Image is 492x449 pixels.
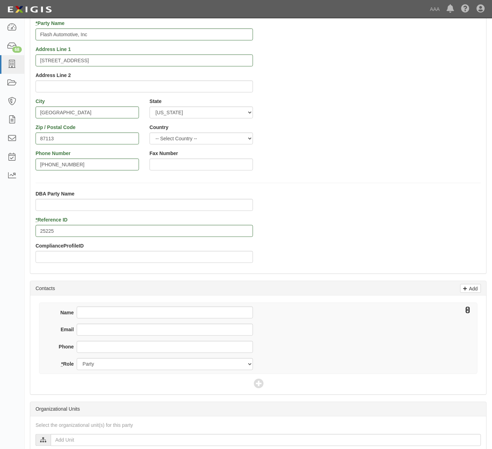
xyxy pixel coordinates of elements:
label: Party Name [36,20,65,27]
abbr: required [36,217,37,223]
a: AAA [427,2,443,16]
p: Add [467,284,478,293]
i: Help Center - Complianz [461,5,470,13]
label: Zip / Postal Code [36,124,76,131]
label: Fax Number [150,150,178,157]
label: DBA Party Name [36,190,75,197]
abbr: required [36,20,37,26]
label: Address Line 2 [36,72,71,79]
div: Organizational Units [30,402,486,417]
label: ComplianceProfileID [36,242,84,249]
div: Contacts [30,281,486,296]
input: Add Unit [51,434,481,446]
label: Country [150,124,169,131]
label: Name [52,309,77,316]
label: City [36,98,45,105]
label: Phone [52,344,77,351]
a: Add [460,284,481,293]
label: Phone Number [36,150,71,157]
abbr: required [61,361,63,367]
label: Reference ID [36,216,68,223]
label: Email [52,326,77,333]
div: 68 [12,46,22,53]
label: Address Line 1 [36,46,71,53]
div: Select the organizational unit(s) for this party [30,422,486,429]
span: Add Contact [254,379,263,389]
label: State [150,98,162,105]
label: Role [52,361,77,368]
img: logo-5460c22ac91f19d4615b14bd174203de0afe785f0fc80cf4dbbc73dc1793850b.png [5,3,54,16]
